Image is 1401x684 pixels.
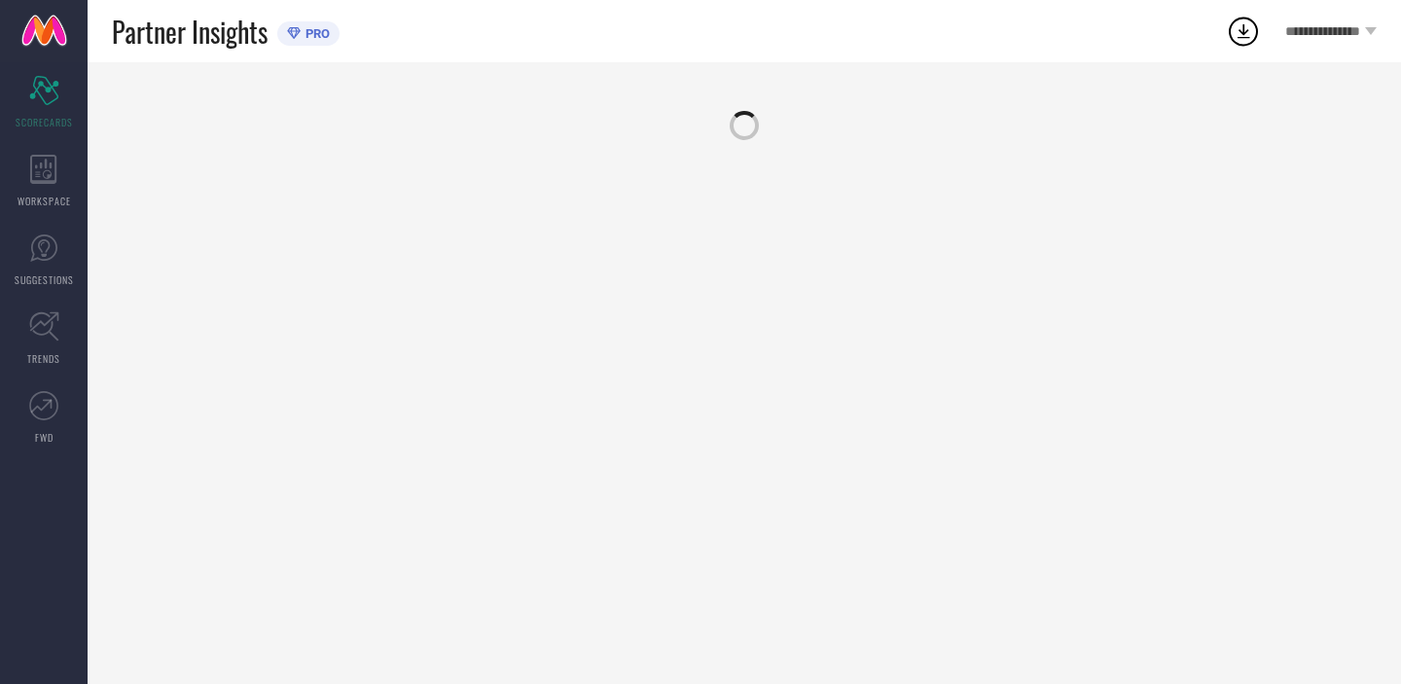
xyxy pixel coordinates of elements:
span: WORKSPACE [18,194,71,208]
div: Open download list [1226,14,1261,49]
span: FWD [35,430,54,445]
span: SCORECARDS [16,115,73,129]
span: SUGGESTIONS [15,272,74,287]
span: Partner Insights [112,12,268,52]
span: TRENDS [27,351,60,366]
span: PRO [301,26,330,41]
